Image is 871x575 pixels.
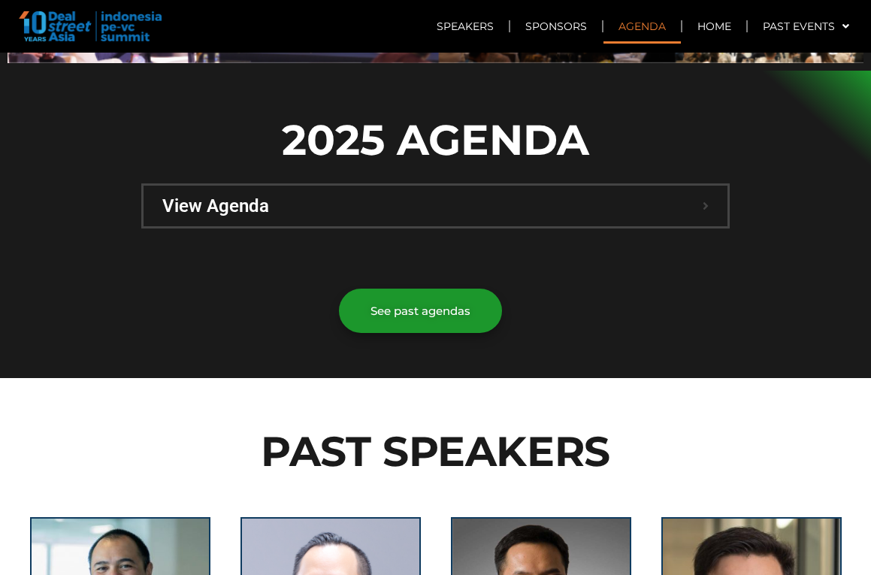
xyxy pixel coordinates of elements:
span: See past agendas [370,305,470,316]
a: Past Events [748,9,864,44]
p: 2025 AGENDA [141,108,730,171]
h2: PAST SPEAKERS [15,431,857,472]
a: Sponsors [510,9,602,44]
span: View Agenda [162,197,703,215]
a: Home [682,9,746,44]
a: See past agendas [339,289,502,333]
a: Agenda [603,9,681,44]
a: Speakers [422,9,509,44]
